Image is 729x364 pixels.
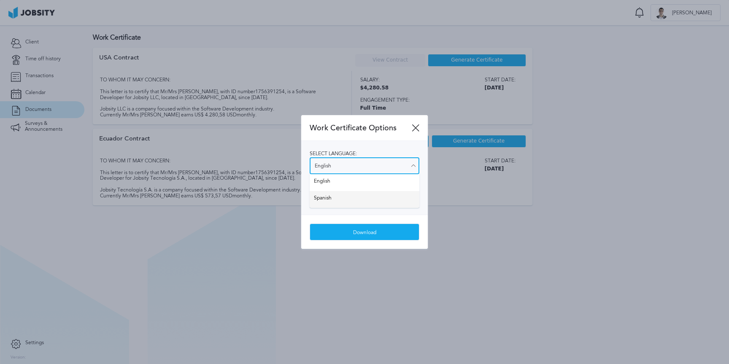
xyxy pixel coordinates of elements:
[314,195,415,204] span: Spanish
[314,178,415,187] span: English
[310,224,419,240] button: Download
[310,224,419,241] div: Download
[310,124,412,132] span: Work Certificate Options
[310,151,357,156] span: Select language:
